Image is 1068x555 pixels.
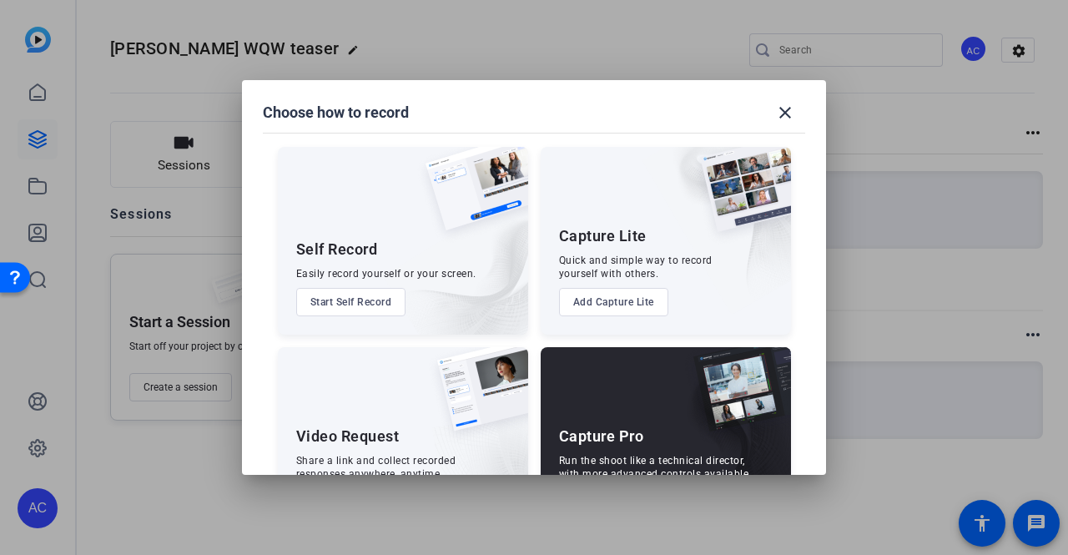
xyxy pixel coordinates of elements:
[681,347,791,449] img: capture-pro.png
[642,147,791,314] img: embarkstudio-capture-lite.png
[296,426,400,447] div: Video Request
[688,147,791,249] img: capture-lite.png
[296,454,456,481] div: Share a link and collect recorded responses anywhere, anytime.
[559,454,752,481] div: Run the shoot like a technical director, with more advanced controls available.
[559,226,647,246] div: Capture Lite
[296,288,406,316] button: Start Self Record
[775,103,795,123] mat-icon: close
[413,147,528,247] img: self-record.png
[559,288,668,316] button: Add Capture Lite
[263,103,409,123] h1: Choose how to record
[667,368,791,535] img: embarkstudio-capture-pro.png
[296,240,378,260] div: Self Record
[559,426,644,447] div: Capture Pro
[559,254,713,280] div: Quick and simple way to record yourself with others.
[431,399,528,535] img: embarkstudio-ugc-content.png
[296,267,476,280] div: Easily record yourself or your screen.
[383,183,528,335] img: embarkstudio-self-record.png
[425,347,528,448] img: ugc-content.png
